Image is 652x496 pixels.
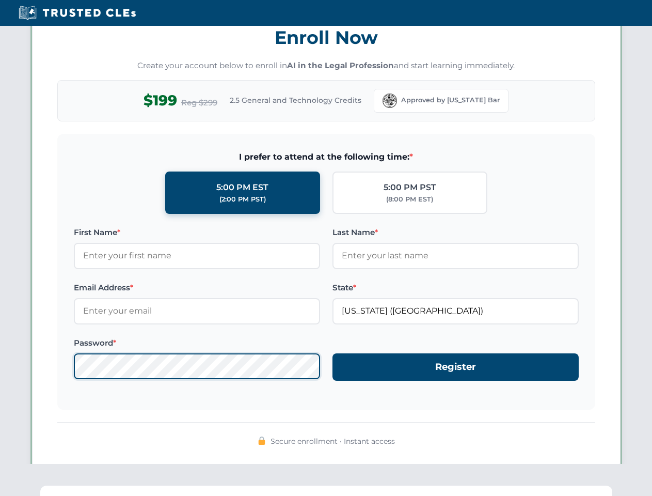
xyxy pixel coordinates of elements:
[74,243,320,269] input: Enter your first name
[219,194,266,205] div: (2:00 PM PST)
[74,337,320,349] label: Password
[386,194,433,205] div: (8:00 PM EST)
[332,353,579,381] button: Register
[332,298,579,324] input: Florida (FL)
[15,5,139,21] img: Trusted CLEs
[384,181,436,194] div: 5:00 PM PST
[258,437,266,445] img: 🔒
[216,181,268,194] div: 5:00 PM EST
[332,226,579,239] label: Last Name
[181,97,217,109] span: Reg $299
[144,89,177,112] span: $199
[401,95,500,105] span: Approved by [US_STATE] Bar
[74,298,320,324] input: Enter your email
[332,282,579,294] label: State
[271,436,395,447] span: Secure enrollment • Instant access
[74,282,320,294] label: Email Address
[57,60,595,72] p: Create your account below to enroll in and start learning immediately.
[230,95,361,106] span: 2.5 General and Technology Credits
[74,226,320,239] label: First Name
[287,60,394,70] strong: AI in the Legal Profession
[332,243,579,269] input: Enter your last name
[383,94,397,108] img: Florida Bar
[74,150,579,164] span: I prefer to attend at the following time:
[57,21,595,54] h3: Enroll Now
